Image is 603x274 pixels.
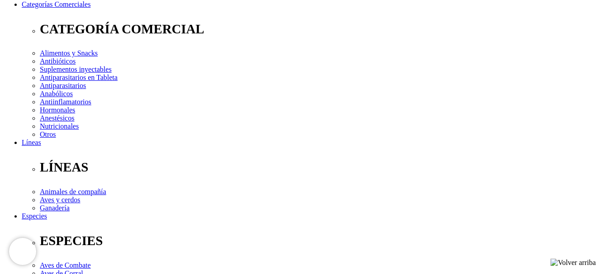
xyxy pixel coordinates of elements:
a: Ganadería [40,204,70,212]
a: Líneas [22,139,41,146]
a: Anabólicos [40,90,73,98]
a: Animales de compañía [40,188,106,195]
a: Anestésicos [40,114,74,122]
a: Antibióticos [40,57,76,65]
iframe: Brevo live chat [9,238,36,265]
p: LÍNEAS [40,160,599,175]
a: Antiparasitarios en Tableta [40,74,118,81]
a: Aves y cerdos [40,196,80,204]
img: Volver arriba [551,259,596,267]
a: Especies [22,212,47,220]
a: Categorías Comerciales [22,0,90,8]
a: Antiparasitarios [40,82,86,89]
a: Otros [40,130,56,138]
a: Suplementos inyectables [40,65,112,73]
a: Nutricionales [40,122,79,130]
p: CATEGORÍA COMERCIAL [40,22,599,37]
a: Aves de Combate [40,261,91,269]
a: Antiinflamatorios [40,98,91,106]
a: Hormonales [40,106,75,114]
a: Alimentos y Snacks [40,49,98,57]
p: ESPECIES [40,233,599,248]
